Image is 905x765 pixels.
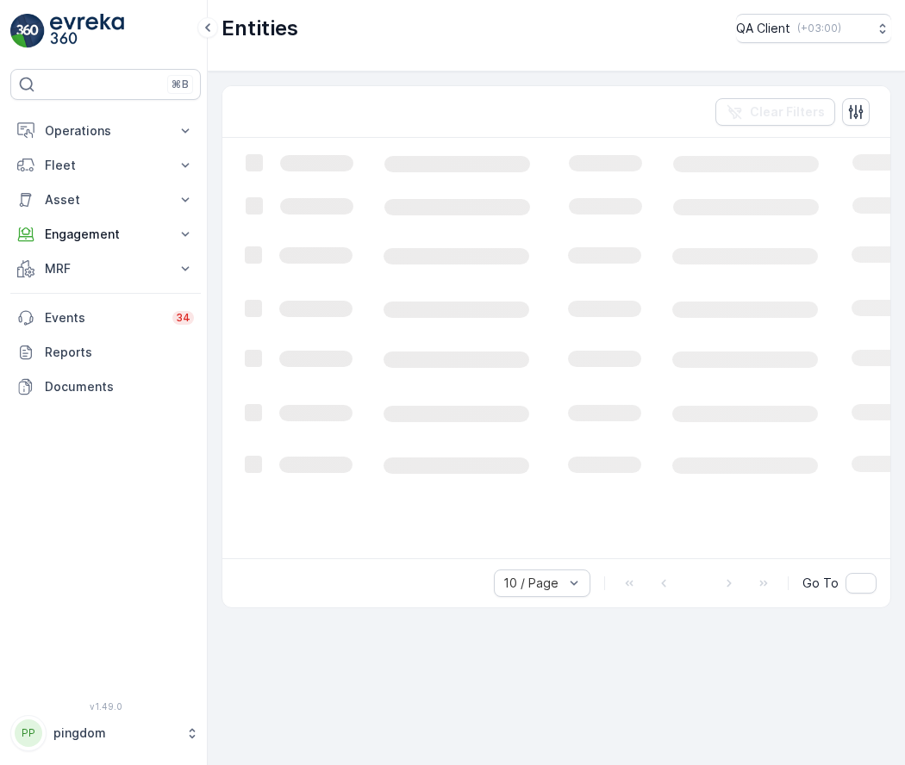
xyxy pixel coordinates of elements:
button: Asset [10,183,201,217]
p: MRF [45,260,166,277]
button: Operations [10,114,201,148]
img: logo [10,14,45,48]
p: Entities [222,15,298,42]
p: QA Client [736,20,790,37]
p: pingdom [53,725,177,742]
p: Asset [45,191,166,208]
p: ( +03:00 ) [797,22,841,35]
button: PPpingdom [10,715,201,751]
p: 34 [176,311,190,325]
span: Go To [802,575,839,592]
a: Documents [10,370,201,404]
button: Clear Filters [715,98,835,126]
span: v 1.49.0 [10,701,201,712]
p: ⌘B [172,78,189,91]
button: Engagement [10,217,201,252]
p: Events [45,309,162,327]
img: logo_light-DOdMpM7g.png [50,14,124,48]
a: Events34 [10,301,201,335]
button: Fleet [10,148,201,183]
p: Clear Filters [750,103,825,121]
button: QA Client(+03:00) [736,14,891,43]
p: Fleet [45,157,166,174]
a: Reports [10,335,201,370]
div: PP [15,719,42,747]
p: Operations [45,122,166,140]
p: Documents [45,378,194,395]
button: MRF [10,252,201,286]
p: Reports [45,344,194,361]
p: Engagement [45,226,166,243]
